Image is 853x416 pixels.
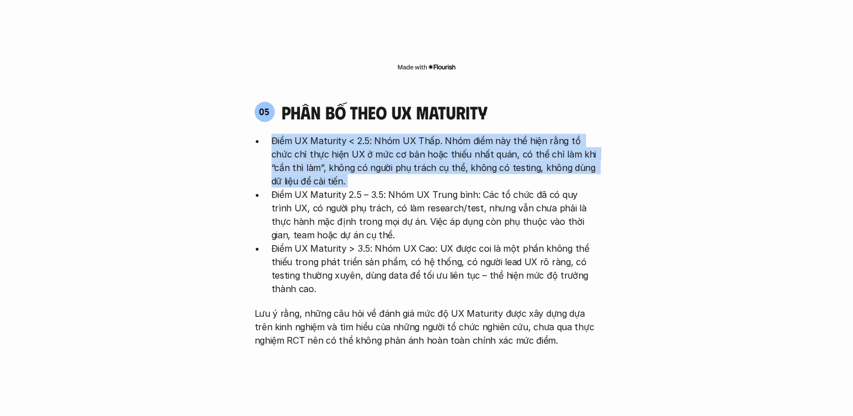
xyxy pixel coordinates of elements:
[397,63,456,72] img: Made with Flourish
[271,188,599,242] p: Điểm UX Maturity 2.5 – 3.5: Nhóm UX Trung bình: Các tổ chức đã có quy trình UX, có người phụ trác...
[255,307,599,347] p: Lưu ý rằng, những câu hỏi về đánh giá mức độ UX Maturity được xây dựng dựa trên kinh nghiệm và tì...
[271,242,599,295] p: Điểm UX Maturity > 3.5: Nhóm UX Cao: UX được coi là một phần không thể thiếu trong phát triển sản...
[259,107,270,116] p: 05
[282,101,487,123] h4: phân bố theo ux maturity
[271,134,599,188] p: Điểm UX Maturity < 2.5: Nhóm UX Thấp. Nhóm điểm này thể hiện rằng tổ chức chỉ thực hiện UX ở mức ...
